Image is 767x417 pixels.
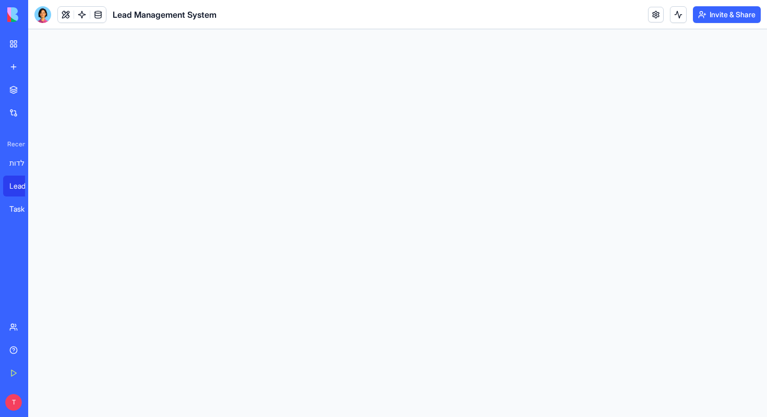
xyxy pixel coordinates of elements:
img: logo [7,7,72,22]
span: T [5,394,22,411]
span: Lead Management System [113,8,217,21]
span: Recent [3,140,25,148]
a: Task Manager [3,199,45,219]
a: Lead Management System [3,176,45,196]
div: ניהול יולדות ואחיות מיילדות [9,158,39,168]
a: ניהול יולדות ואחיות מיילדות [3,153,45,173]
div: Lead Management System [9,181,39,191]
button: Invite & Share [693,6,761,23]
div: Task Manager [9,204,39,214]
